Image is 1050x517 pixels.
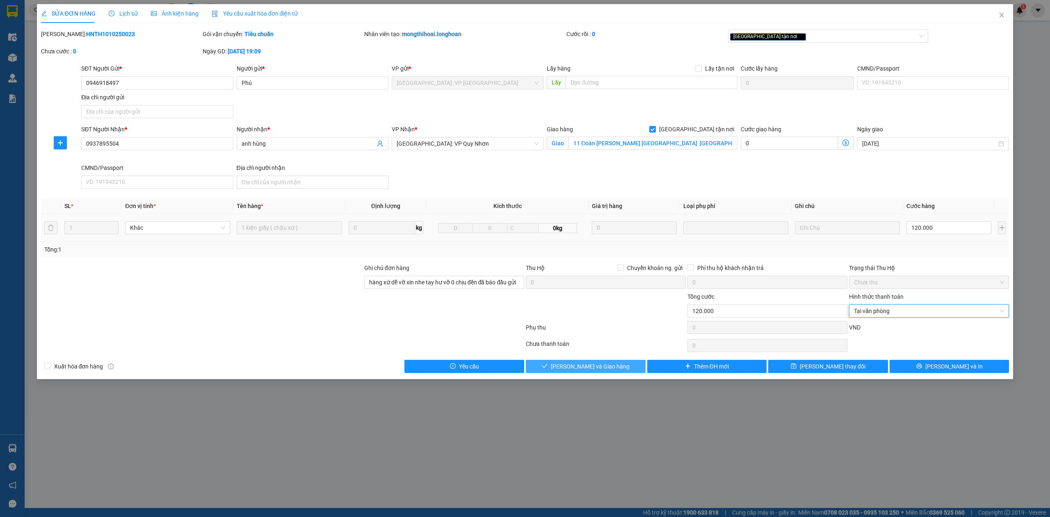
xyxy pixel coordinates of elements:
[551,362,630,371] span: [PERSON_NAME] và Giao hàng
[228,48,261,55] b: [DATE] 19:09
[108,364,114,369] span: info-circle
[151,11,157,16] span: picture
[890,360,1009,373] button: printer[PERSON_NAME] và In
[849,293,904,300] label: Hình thức thanh toán
[212,10,298,17] span: Yêu cầu xuất hóa đơn điện tử
[547,126,573,133] span: Giao hàng
[741,137,838,150] input: Cước giao hàng
[364,276,524,289] input: Ghi chú đơn hàng
[857,64,1009,73] div: CMND/Passport
[916,363,922,370] span: printer
[404,360,524,373] button: exclamation-circleYêu cầu
[768,360,888,373] button: save[PERSON_NAME] thay đổi
[125,203,156,209] span: Đơn vị tính
[566,76,737,89] input: Dọc đường
[41,11,47,16] span: edit
[81,163,233,172] div: CMND/Passport
[547,65,571,72] span: Lấy hàng
[237,176,388,189] input: Địa chỉ của người nhận
[685,363,691,370] span: plus
[130,222,225,234] span: Khác
[81,93,233,102] div: Địa chỉ người gửi
[237,125,388,134] div: Người nhận
[415,221,423,234] span: kg
[592,203,622,209] span: Giá trị hàng
[592,221,677,234] input: 0
[377,140,383,147] span: user-add
[371,203,400,209] span: Định lượng
[237,163,388,172] div: Địa chỉ người nhận
[507,223,539,233] input: C
[862,139,997,148] input: Ngày giao
[525,323,687,337] div: Phụ thu
[41,10,96,17] span: SỬA ĐƠN HÀNG
[151,10,199,17] span: Ảnh kiện hàng
[237,203,263,209] span: Tên hàng
[547,76,566,89] span: Lấy
[791,363,797,370] span: save
[212,11,218,17] img: icon
[687,293,714,300] span: Tổng cước
[795,221,900,234] input: Ghi Chú
[656,125,737,134] span: [GEOGRAPHIC_DATA] tận nơi
[526,265,545,271] span: Thu Hộ
[990,4,1013,27] button: Close
[680,198,792,214] th: Loại phụ phí
[854,276,1004,288] span: Chưa thu
[842,140,849,146] span: dollar-circle
[998,221,1006,234] button: plus
[438,223,473,233] input: D
[54,136,67,149] button: plus
[624,263,686,272] span: Chuyển khoản ng. gửi
[566,30,726,39] div: Cước rồi :
[44,221,57,234] button: delete
[364,30,565,39] div: Nhân viên tạo:
[86,31,135,37] b: HNTH1010250023
[539,223,577,233] span: 0kg
[41,47,201,56] div: Chưa cước :
[493,203,522,209] span: Kích thước
[41,30,201,39] div: [PERSON_NAME]:
[44,245,405,254] div: Tổng: 1
[906,203,935,209] span: Cước hàng
[925,362,983,371] span: [PERSON_NAME] và In
[64,203,71,209] span: SL
[741,65,778,72] label: Cước lấy hàng
[854,305,1004,317] span: Tại văn phòng
[203,47,363,56] div: Ngày GD:
[203,30,363,39] div: Gói vận chuyển:
[730,33,806,41] span: [GEOGRAPHIC_DATA] tận nơi
[397,137,539,150] span: Bình Định: VP Quy Nhơn
[526,360,646,373] button: check[PERSON_NAME] và Giao hàng
[542,363,548,370] span: check
[237,64,388,73] div: Người gửi
[51,362,107,371] span: Xuất hóa đơn hàng
[694,263,767,272] span: Phí thu hộ khách nhận trả
[857,126,883,133] label: Ngày giao
[568,137,737,150] input: Giao tận nơi
[792,198,903,214] th: Ghi chú
[397,77,539,89] span: Hà Nội: VP Tây Hồ
[392,126,415,133] span: VP Nhận
[109,10,138,17] span: Lịch sử
[81,125,233,134] div: SĐT Người Nhận
[849,263,1009,272] div: Trạng thái Thu Hộ
[647,360,767,373] button: plusThêm ĐH mới
[392,64,543,73] div: VP gửi
[459,362,479,371] span: Yêu cầu
[7,33,129,46] strong: (Công Ty TNHH Chuyển Phát Nhanh Bảo An - MST: 0109597835)
[592,31,595,37] b: 0
[237,221,342,234] input: VD: Bàn, Ghế
[849,324,861,331] span: VND
[8,12,127,31] strong: BIÊN NHẬN VẬN CHUYỂN BẢO AN EXPRESS
[402,31,461,37] b: mongthihoai.longhoan
[9,49,127,80] span: [PHONE_NUMBER] - [DOMAIN_NAME]
[244,31,274,37] b: Tiêu chuẩn
[109,11,114,16] span: clock-circle
[998,12,1005,18] span: close
[525,339,687,354] div: Chưa thanh toán
[741,126,781,133] label: Cước giao hàng
[694,362,729,371] span: Thêm ĐH mới
[741,76,854,89] input: Cước lấy hàng
[702,64,737,73] span: Lấy tận nơi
